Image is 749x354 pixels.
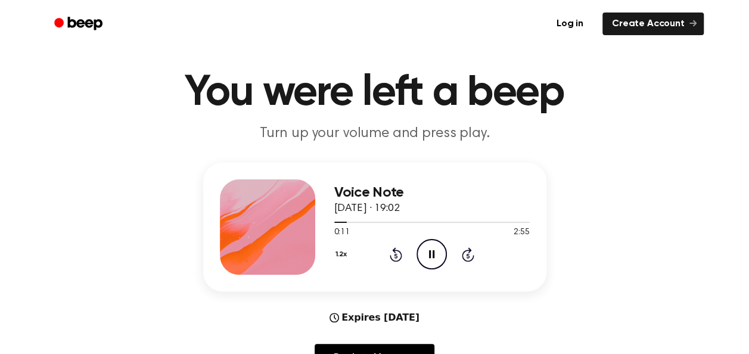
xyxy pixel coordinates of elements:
[46,13,113,36] a: Beep
[514,226,529,239] span: 2:55
[334,244,352,265] button: 1.2x
[334,185,530,201] h3: Voice Note
[545,10,595,38] a: Log in
[602,13,704,35] a: Create Account
[334,226,350,239] span: 0:11
[334,203,400,214] span: [DATE] · 19:02
[146,124,604,144] p: Turn up your volume and press play.
[70,72,680,114] h1: You were left a beep
[330,310,419,325] div: Expires [DATE]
